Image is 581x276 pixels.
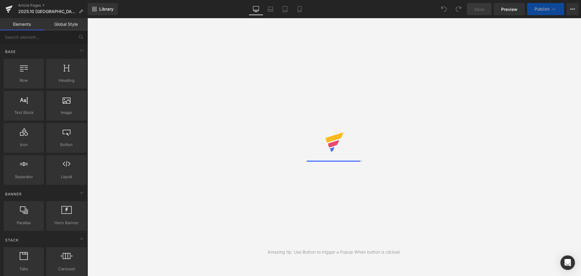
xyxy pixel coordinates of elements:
span: Preview [501,6,517,12]
span: Heading [48,77,85,84]
span: Stack [5,237,19,243]
a: Mobile [292,3,307,15]
span: Tabs [5,266,42,272]
span: Liquid [48,174,85,180]
span: Hero Banner [48,220,85,226]
a: Global Style [44,18,88,30]
div: Open Intercom Messenger [560,255,575,270]
span: Save [474,6,484,12]
button: Undo [438,3,450,15]
span: Icon [5,141,42,148]
a: Laptop [263,3,278,15]
button: More [566,3,579,15]
span: Row [5,77,42,84]
span: Image [48,109,85,116]
span: Button [48,141,85,148]
a: New Library [88,3,118,15]
span: Separator [5,174,42,180]
span: Base [5,49,16,55]
span: Library [99,6,113,12]
span: Carousel [48,266,85,272]
span: Banner [5,191,22,197]
button: Publish [527,3,564,15]
span: 2025.10 [GEOGRAPHIC_DATA]店 COLOR TRIP イベント開催 [18,9,76,14]
span: Publish [534,7,550,12]
a: Article Pages [18,3,88,8]
div: Amazing tip: Use Button to trigger a Popup When button is clicked. [268,249,401,255]
a: Preview [494,3,525,15]
a: Tablet [278,3,292,15]
span: Text Block [5,109,42,116]
button: Redo [452,3,464,15]
a: Desktop [249,3,263,15]
span: Parallax [5,220,42,226]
